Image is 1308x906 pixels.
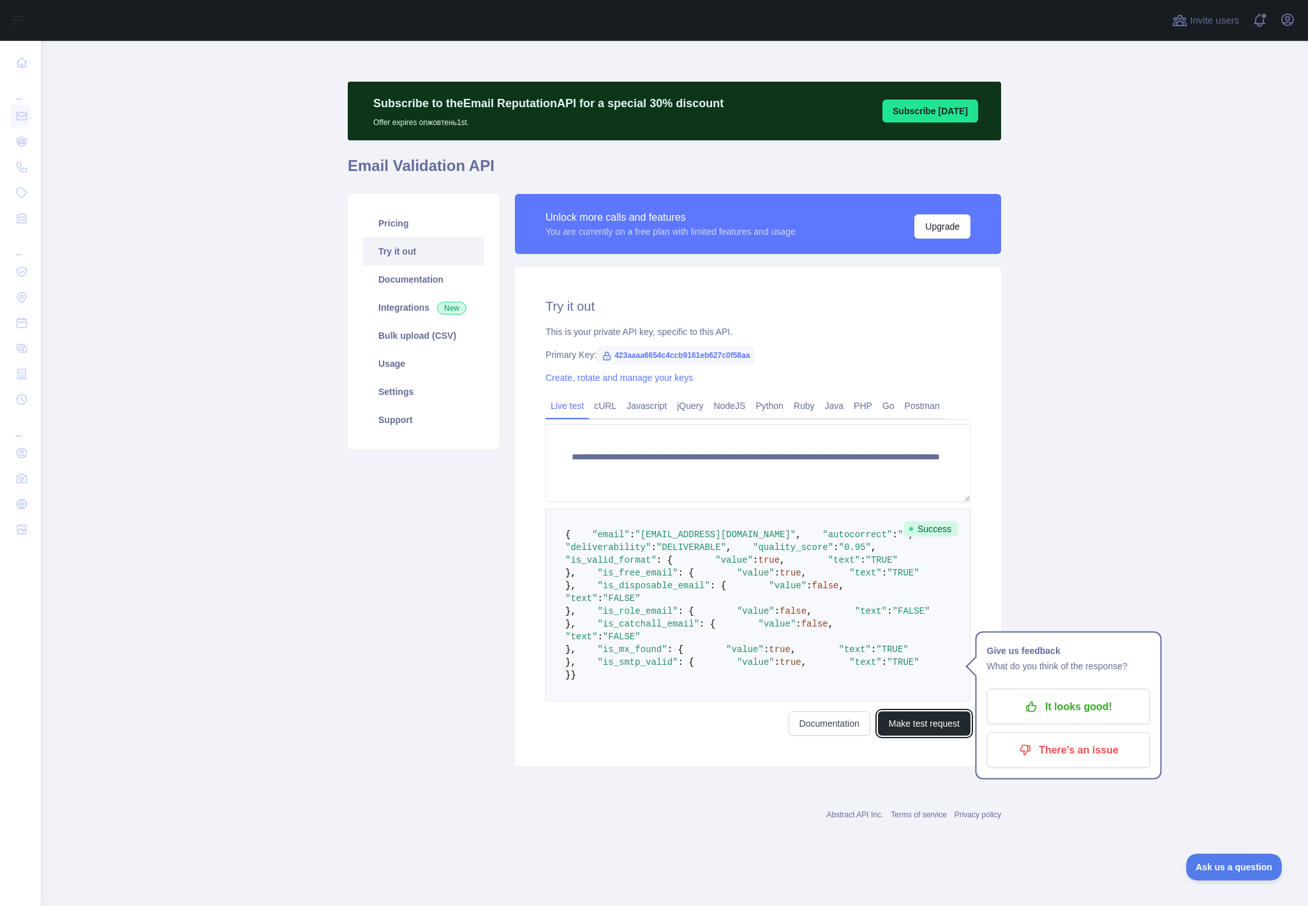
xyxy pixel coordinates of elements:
span: , [726,542,731,553]
span: false [801,619,828,629]
span: "value" [737,568,775,578]
span: "is_disposable_email" [597,581,710,591]
span: : [764,644,769,655]
span: "text" [849,568,881,578]
span: , [839,581,844,591]
span: , [806,606,812,616]
span: : [796,619,801,629]
span: false [812,581,839,591]
span: true [758,555,780,565]
span: "FALSE" [603,632,641,642]
div: ... [10,77,31,102]
span: "TRUE" [887,568,919,578]
span: "value" [726,644,764,655]
span: "FALSE" [893,606,930,616]
span: }, [565,644,576,655]
h2: Try it out [546,297,970,315]
a: Bulk upload (CSV) [363,322,484,350]
span: New [437,302,466,315]
span: "DELIVERABLE" [657,542,726,553]
span: }, [565,568,576,578]
span: Invite users [1190,13,1239,28]
a: Python [750,396,789,416]
span: "autocorrect" [822,530,892,540]
button: Make test request [878,711,970,736]
a: Usage [363,350,484,378]
span: "is_free_email" [597,568,678,578]
span: "deliverability" [565,542,651,553]
div: ... [10,413,31,439]
h1: Email Validation API [348,156,1001,186]
a: PHP [849,396,877,416]
span: "[EMAIL_ADDRESS][DOMAIN_NAME]" [635,530,796,540]
a: Live test [546,396,589,416]
span: }, [565,619,576,629]
span: : [887,606,892,616]
a: Create, rotate and manage your keys [546,373,693,383]
span: : [871,644,876,655]
span: : { [710,581,726,591]
span: : [775,568,780,578]
span: : { [678,606,694,616]
a: Abstract API Inc. [827,810,884,819]
span: : [806,581,812,591]
span: "text" [828,555,860,565]
a: Support [363,406,484,434]
h1: Give us feedback [987,643,1150,658]
button: It looks good! [987,689,1150,725]
span: true [780,657,801,667]
a: Terms of service [891,810,946,819]
span: "is_role_email" [597,606,678,616]
span: { [565,530,570,540]
span: , [791,644,796,655]
a: NodeJS [708,396,750,416]
a: Javascript [621,396,672,416]
a: Documentation [789,711,870,736]
a: Go [877,396,900,416]
span: : [893,530,898,540]
span: true [780,568,801,578]
span: "is_valid_format" [565,555,657,565]
span: "quality_score" [753,542,833,553]
span: "text" [855,606,887,616]
span: "TRUE" [876,644,908,655]
span: "value" [769,581,806,591]
span: : [833,542,838,553]
span: : [597,593,602,604]
a: Java [820,396,849,416]
span: } [565,670,570,680]
span: : [882,657,887,667]
p: Offer expires on жовтень 1st. [373,112,724,128]
span: "" [898,530,909,540]
span: "value" [759,619,796,629]
a: Postman [900,396,945,416]
a: Privacy policy [955,810,1001,819]
span: : [860,555,865,565]
p: What do you think of the response? [987,658,1150,674]
span: , [828,619,833,629]
span: : [753,555,758,565]
span: "value" [737,606,775,616]
span: "value" [715,555,753,565]
span: : { [678,568,694,578]
span: "0.95" [839,542,871,553]
span: Success [903,521,958,537]
a: Pricing [363,209,484,237]
span: "FALSE" [603,593,641,604]
span: false [780,606,806,616]
span: : [775,606,780,616]
span: : [882,568,887,578]
span: , [801,657,806,667]
span: : { [699,619,715,629]
span: "email" [592,530,630,540]
a: Ruby [789,396,820,416]
a: Try it out [363,237,484,265]
p: Subscribe to the Email Reputation API for a special 30 % discount [373,94,724,112]
span: "TRUE" [866,555,898,565]
span: : { [667,644,683,655]
button: There's an issue [987,732,1150,768]
span: }, [565,606,576,616]
span: "is_mx_found" [597,644,667,655]
span: "text" [565,632,597,642]
span: : { [678,657,694,667]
